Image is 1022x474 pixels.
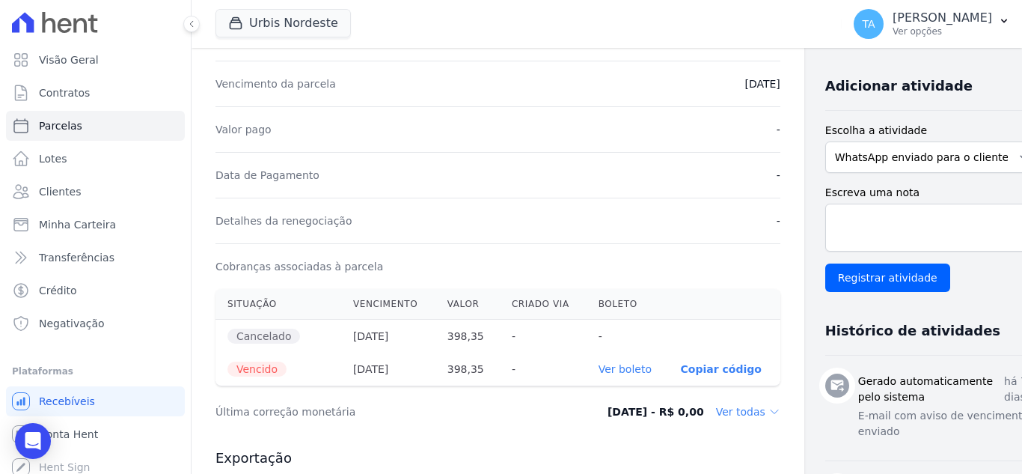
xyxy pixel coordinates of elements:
div: Plataformas [12,362,179,380]
th: Valor [435,289,500,320]
dd: - [777,122,780,137]
a: Conta Hent [6,419,185,449]
dd: - [777,213,780,228]
span: Negativação [39,316,105,331]
span: Recebíveis [39,394,95,409]
p: [PERSON_NAME] [893,10,992,25]
button: Copiar código [681,363,762,375]
a: Minha Carteira [6,210,185,240]
div: Open Intercom Messenger [15,423,51,459]
dt: Detalhes da renegociação [215,213,352,228]
th: - [587,320,669,353]
a: Transferências [6,243,185,273]
button: TA [PERSON_NAME] Ver opções [842,3,1022,45]
h3: Exportação [215,449,780,467]
dd: [DATE] - R$ 0,00 [608,404,704,419]
a: Visão Geral [6,45,185,75]
dt: Vencimento da parcela [215,76,336,91]
h3: Adicionar atividade [825,77,973,95]
span: TA [863,19,875,29]
dt: Última correção monetária [215,404,549,419]
th: Situação [215,289,341,320]
dt: Valor pago [215,122,272,137]
span: Cancelado [227,329,300,344]
span: Clientes [39,184,81,199]
th: Boleto [587,289,669,320]
span: Visão Geral [39,52,99,67]
a: Contratos [6,78,185,108]
p: Ver opções [893,25,992,37]
th: - [500,353,587,386]
th: - [500,320,587,353]
span: Vencido [227,362,287,377]
a: Parcelas [6,111,185,141]
th: Criado via [500,289,587,320]
th: [DATE] [341,320,435,353]
span: Parcelas [39,118,82,133]
th: 398,35 [435,353,500,386]
th: Vencimento [341,289,435,320]
th: 398,35 [435,320,500,353]
span: Crédito [39,283,77,298]
span: Lotes [39,151,67,166]
span: Minha Carteira [39,217,116,232]
a: Recebíveis [6,386,185,416]
dt: Data de Pagamento [215,168,319,183]
button: Urbis Nordeste [215,9,351,37]
h3: Histórico de atividades [825,322,1000,340]
a: Ver boleto [599,363,652,375]
h3: Gerado automaticamente pelo sistema [858,374,1004,405]
span: Contratos [39,85,90,100]
span: Conta Hent [39,427,98,442]
a: Negativação [6,309,185,338]
span: Transferências [39,250,114,265]
dd: [DATE] [744,76,780,91]
a: Crédito [6,276,185,306]
a: Lotes [6,144,185,174]
dt: Cobranças associadas à parcela [215,259,383,274]
input: Registrar atividade [825,264,950,292]
dd: - [777,168,780,183]
a: Clientes [6,177,185,207]
th: [DATE] [341,353,435,386]
dd: Ver todas [716,404,780,419]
